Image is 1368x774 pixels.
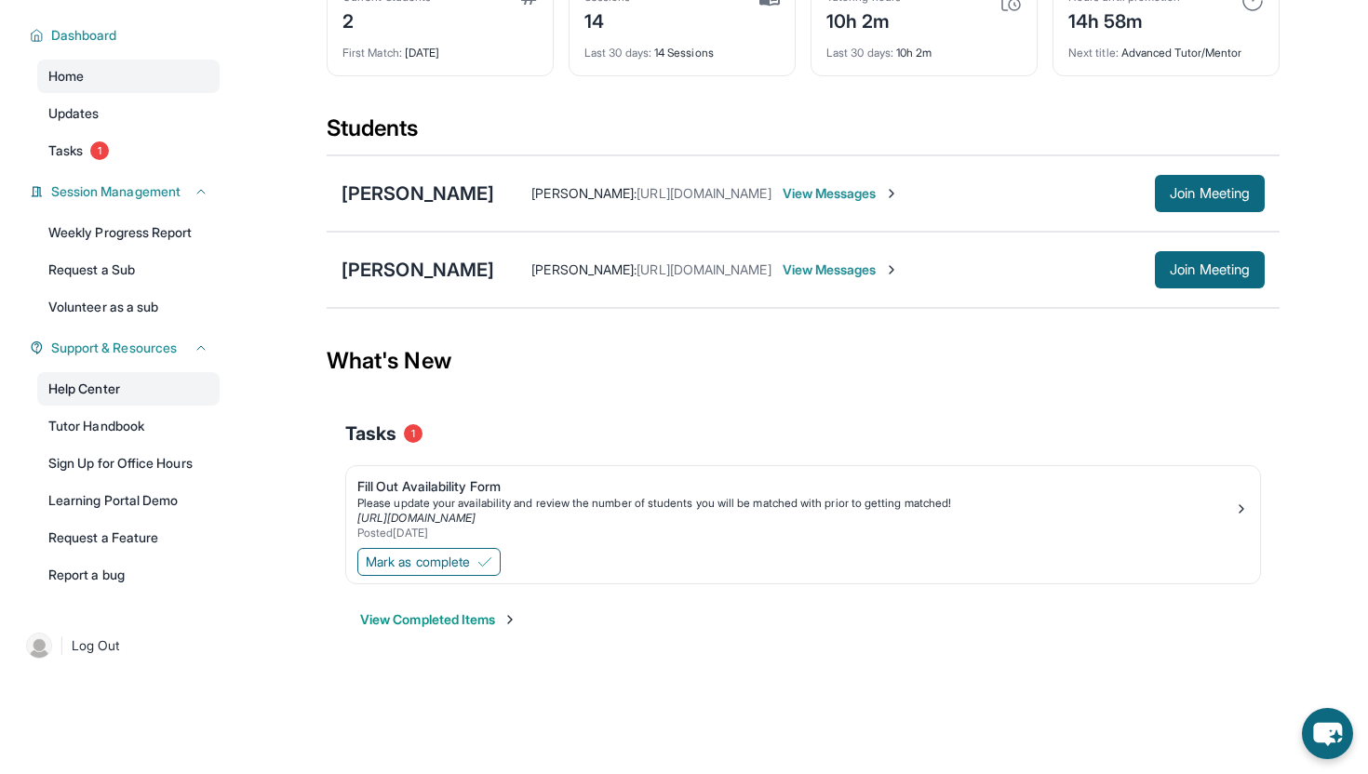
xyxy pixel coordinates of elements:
[37,60,220,93] a: Home
[783,184,899,203] span: View Messages
[51,182,181,201] span: Session Management
[884,262,899,277] img: Chevron-Right
[826,46,893,60] span: Last 30 days :
[345,420,396,447] span: Tasks
[477,554,492,569] img: Mark as complete
[357,548,501,576] button: Mark as complete
[884,186,899,201] img: Chevron-Right
[44,339,208,357] button: Support & Resources
[637,261,771,277] span: [URL][DOMAIN_NAME]
[1068,46,1119,60] span: Next title :
[37,484,220,517] a: Learning Portal Demo
[90,141,109,160] span: 1
[342,5,431,34] div: 2
[1068,5,1180,34] div: 14h 58m
[60,634,64,657] span: |
[342,34,538,60] div: [DATE]
[360,610,517,629] button: View Completed Items
[19,625,220,666] a: |Log Out
[37,216,220,249] a: Weekly Progress Report
[37,253,220,287] a: Request a Sub
[1170,264,1250,275] span: Join Meeting
[342,180,494,207] div: [PERSON_NAME]
[72,636,120,655] span: Log Out
[637,185,771,201] span: [URL][DOMAIN_NAME]
[37,558,220,592] a: Report a bug
[327,113,1280,154] div: Students
[327,320,1280,402] div: What's New
[783,260,899,279] span: View Messages
[1068,34,1264,60] div: Advanced Tutor/Mentor
[357,477,1234,496] div: Fill Out Availability Form
[26,633,52,659] img: user-img
[584,5,631,34] div: 14
[366,553,470,571] span: Mark as complete
[37,447,220,480] a: Sign Up for Office Hours
[531,261,637,277] span: [PERSON_NAME] :
[531,185,637,201] span: [PERSON_NAME] :
[1155,175,1265,212] button: Join Meeting
[37,290,220,324] a: Volunteer as a sub
[826,5,901,34] div: 10h 2m
[37,134,220,167] a: Tasks1
[357,526,1234,540] div: Posted [DATE]
[44,26,208,45] button: Dashboard
[37,372,220,406] a: Help Center
[48,104,100,123] span: Updates
[51,339,177,357] span: Support & Resources
[37,409,220,443] a: Tutor Handbook
[357,496,1234,511] div: Please update your availability and review the number of students you will be matched with prior ...
[37,97,220,130] a: Updates
[342,257,494,283] div: [PERSON_NAME]
[1170,188,1250,199] span: Join Meeting
[826,34,1022,60] div: 10h 2m
[1155,251,1265,288] button: Join Meeting
[37,521,220,554] a: Request a Feature
[44,182,208,201] button: Session Management
[48,141,83,160] span: Tasks
[404,424,422,443] span: 1
[51,26,117,45] span: Dashboard
[342,46,402,60] span: First Match :
[584,46,651,60] span: Last 30 days :
[1302,708,1353,759] button: chat-button
[584,34,780,60] div: 14 Sessions
[357,511,476,525] a: [URL][DOMAIN_NAME]
[346,466,1260,544] a: Fill Out Availability FormPlease update your availability and review the number of students you w...
[48,67,84,86] span: Home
